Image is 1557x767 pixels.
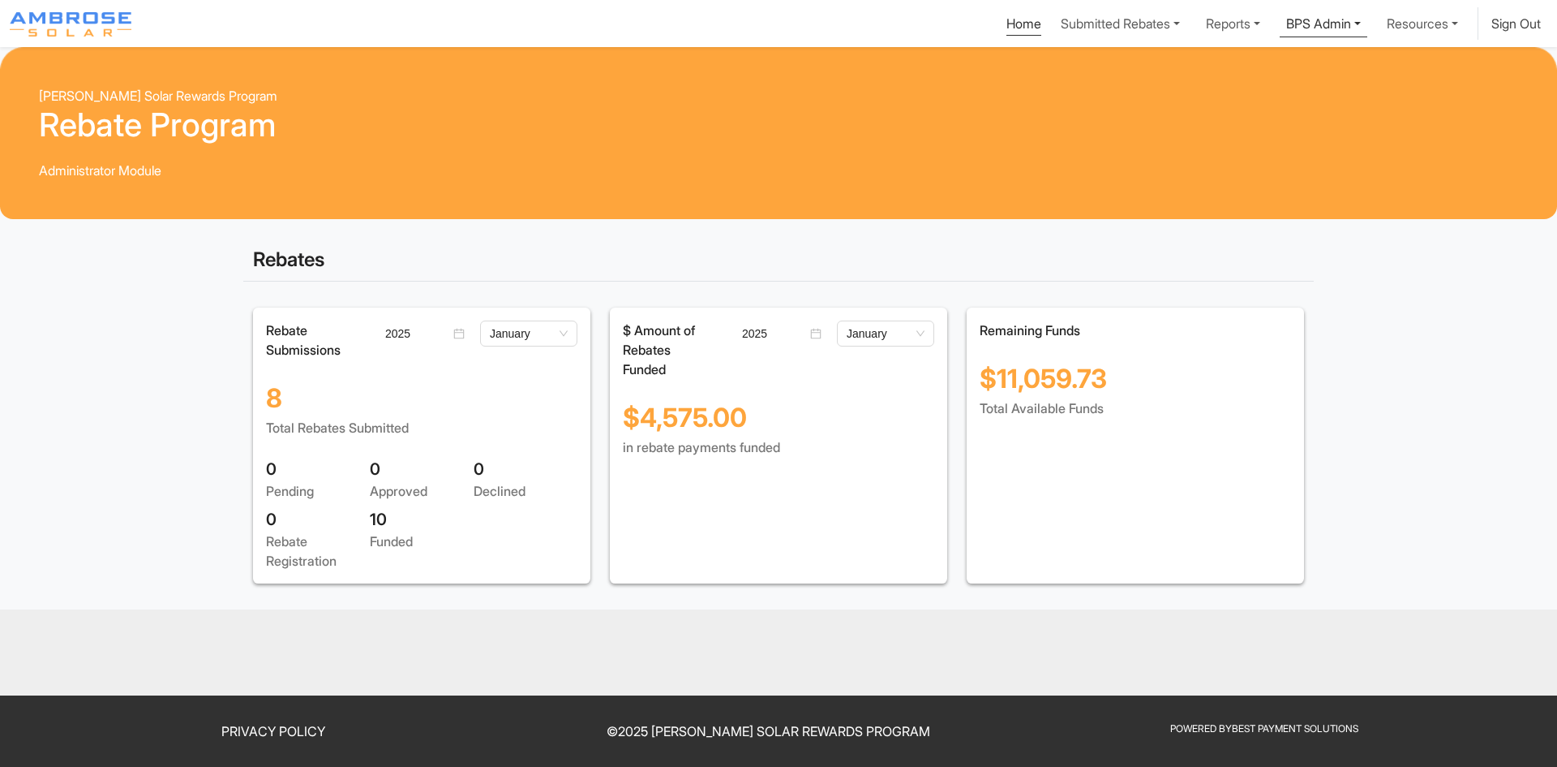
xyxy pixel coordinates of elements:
[243,239,1314,282] div: Rebates
[266,532,370,571] div: Rebate Registration
[742,325,807,343] input: Select year
[370,532,474,551] div: Funded
[1380,7,1465,40] a: Resources
[623,379,934,437] div: $4,575.00
[39,86,1518,106] div: [PERSON_NAME] Solar Rewards Program
[266,418,577,437] div: Total Rebates Submitted
[490,321,568,346] span: January
[623,437,934,457] div: in rebate payments funded
[613,321,723,379] div: $ Amount of Rebates Funded
[1170,722,1358,735] a: Powered ByBest Payment Solutions
[474,457,577,481] div: 0
[256,321,367,360] div: Rebate Submissions
[370,507,474,532] div: 10
[1491,15,1541,32] a: Sign Out
[1199,7,1267,40] a: Reports
[10,12,131,37] img: Program logo
[266,481,370,501] div: Pending
[847,321,924,346] span: January
[385,325,450,343] input: Select year
[39,106,1518,144] h1: Rebate Program
[1006,15,1041,36] a: Home
[370,457,474,481] div: 0
[1054,7,1186,40] a: Submitted Rebates
[370,481,474,501] div: Approved
[980,321,1291,340] div: Remaining Funds
[266,360,577,418] div: 8
[980,399,1291,418] div: Total Available Funds
[39,161,1518,180] div: Administrator Module
[474,481,577,501] div: Declined
[266,507,370,532] div: 0
[266,457,370,481] div: 0
[221,723,325,739] a: Privacy Policy
[980,340,1291,399] div: $11,059.73
[531,722,1007,741] p: © 2025 [PERSON_NAME] Solar Rewards Program
[1280,7,1367,37] a: BPS Admin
